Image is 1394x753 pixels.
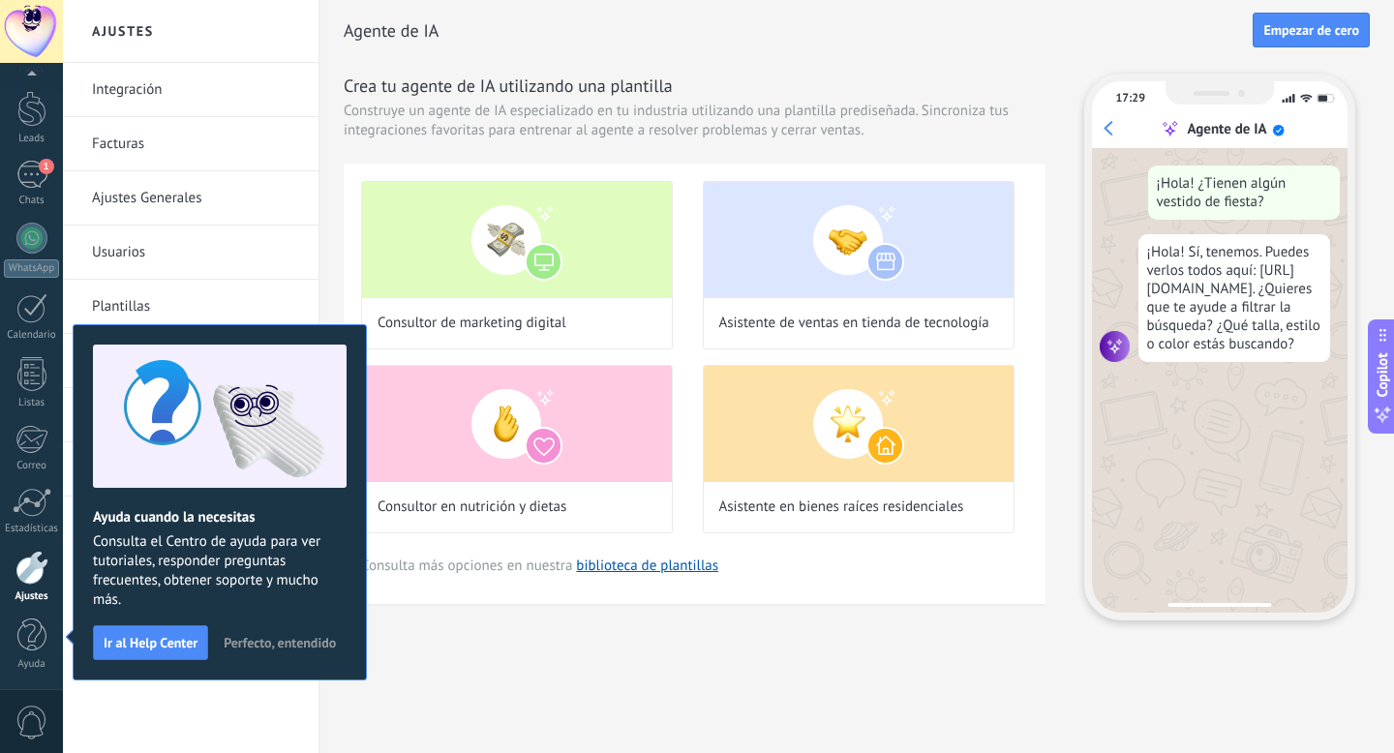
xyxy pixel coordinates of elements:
[1253,13,1370,47] button: Empezar de cero
[378,497,566,517] span: Consultor en nutrición y dietas
[92,226,299,280] a: Usuarios
[704,182,1014,298] img: Asistente de ventas en tienda de tecnología
[344,12,1253,50] h2: Agente de IA
[92,280,299,334] a: Plantillas
[344,102,1045,140] span: Construye un agente de IA especializado en tu industria utilizando una plantilla prediseñada. Sin...
[63,280,318,334] li: Plantillas
[104,636,197,649] span: Ir al Help Center
[4,523,60,535] div: Estadísticas
[1100,331,1131,362] img: agent icon
[92,117,299,171] a: Facturas
[576,557,718,575] a: biblioteca de plantillas
[1373,353,1392,398] span: Copilot
[63,226,318,280] li: Usuarios
[215,628,345,657] button: Perfecto, entendido
[63,63,318,117] li: Integración
[4,460,60,472] div: Correo
[1138,234,1330,362] div: ¡Hola! Sí, tenemos. Puedes verlos todos aquí: [URL][DOMAIN_NAME]. ¿Quieres que te ayude a filtrar...
[92,63,299,117] a: Integración
[4,658,60,671] div: Ayuda
[362,182,672,298] img: Consultor de marketing digital
[1148,166,1340,220] div: ¡Hola! ¿Tienen algún vestido de fiesta?
[1116,91,1145,105] div: 17:29
[4,397,60,409] div: Listas
[93,625,208,660] button: Ir al Help Center
[93,508,347,527] h2: Ayuda cuando la necesitas
[1263,23,1359,37] span: Empezar de cero
[344,74,1045,98] h3: Crea tu agente de IA utilizando una plantilla
[704,366,1014,482] img: Asistente en bienes raíces residenciales
[378,314,566,333] span: Consultor de marketing digital
[63,171,318,226] li: Ajustes Generales
[362,366,672,482] img: Consultor en nutrición y dietas
[4,133,60,145] div: Leads
[1187,120,1266,138] div: Agente de IA
[63,117,318,171] li: Facturas
[93,532,347,610] span: Consulta el Centro de ayuda para ver tutoriales, responder preguntas frecuentes, obtener soporte ...
[4,590,60,603] div: Ajustes
[4,259,59,278] div: WhatsApp
[39,159,54,174] span: 1
[92,171,299,226] a: Ajustes Generales
[4,329,60,342] div: Calendario
[224,636,336,649] span: Perfecto, entendido
[4,195,60,207] div: Chats
[719,497,964,517] span: Asistente en bienes raíces residenciales
[361,557,718,575] span: Consulta más opciones en nuestra
[719,314,989,333] span: Asistente de ventas en tienda de tecnología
